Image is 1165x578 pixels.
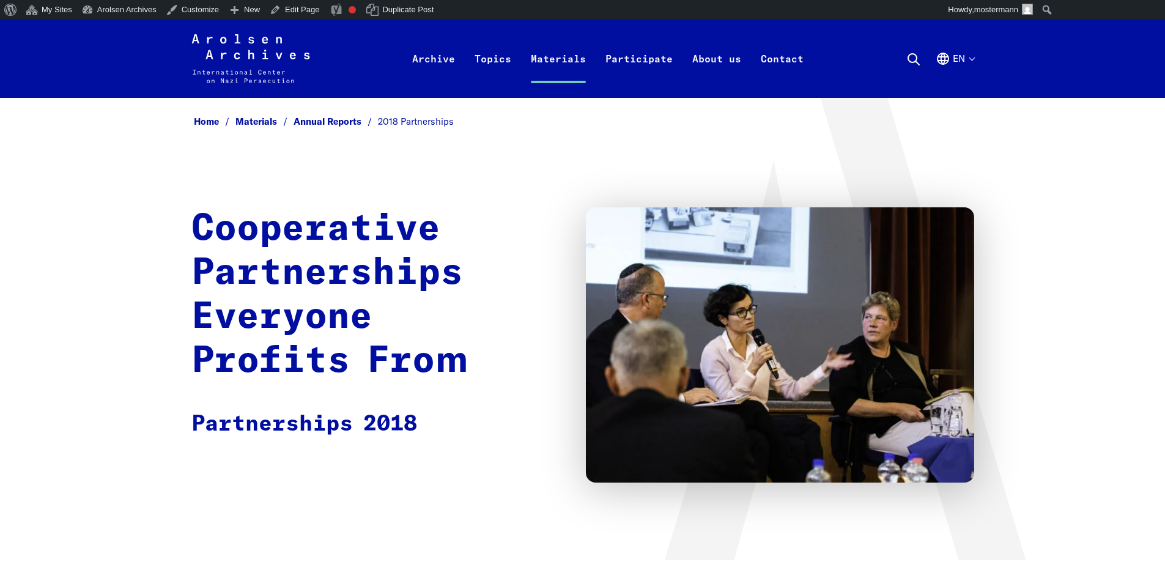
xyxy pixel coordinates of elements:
nav: Breadcrumb [191,113,974,132]
span: mostermann [974,5,1018,14]
nav: Primary [402,34,813,83]
span: 2018 Partnerships [378,116,454,127]
strong: Cooperative Partnerships Everyone Profits From [191,211,469,380]
div: Focus keyphrase not set [349,6,356,13]
a: Archive [402,49,465,98]
a: Participate [596,49,682,98]
a: About us [682,49,751,98]
a: Materials [521,49,596,98]
button: English, language selection [936,51,974,95]
a: Home [194,116,235,127]
p: Partnerships 2018 [191,408,417,441]
a: Annual Reports [294,116,378,127]
a: Topics [465,49,521,98]
a: Contact [751,49,813,98]
a: Materials [235,116,294,127]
